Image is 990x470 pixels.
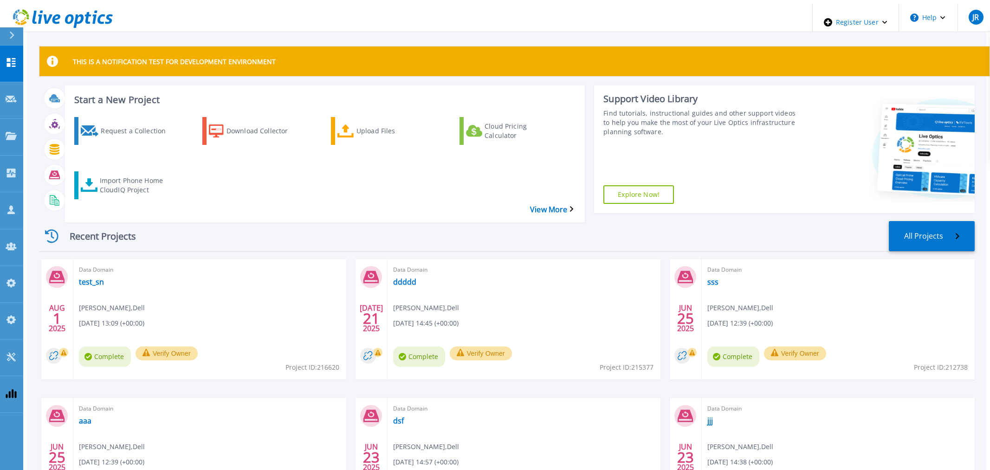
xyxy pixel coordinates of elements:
[603,185,674,204] a: Explore Now!
[889,221,975,251] a: All Projects
[136,346,198,360] button: Verify Owner
[100,174,174,197] div: Import Phone Home CloudIQ Project
[74,95,573,105] h3: Start a New Project
[393,457,459,467] span: [DATE] 14:57 (+00:00)
[707,416,713,425] a: jjj
[226,119,301,143] div: Download Collector
[677,301,694,335] div: JUN 2025
[450,346,512,360] button: Verify Owner
[79,318,144,328] span: [DATE] 13:09 (+00:00)
[813,4,899,41] div: Register User
[74,117,187,145] a: Request a Collection
[707,404,969,414] span: Data Domain
[459,117,572,145] a: Cloud Pricing Calculator
[393,346,445,367] span: Complete
[73,57,276,66] p: THIS IS A NOTIFICATION TEST FOR DEVELOPMENT ENVIRONMENT
[363,314,380,322] span: 21
[101,119,175,143] div: Request a Collection
[285,362,339,372] span: Project ID: 216620
[899,4,957,32] button: Help
[393,277,416,287] a: ddddd
[707,265,969,275] span: Data Domain
[677,314,694,322] span: 25
[53,314,61,322] span: 1
[393,318,459,328] span: [DATE] 14:45 (+00:00)
[79,346,131,367] span: Complete
[362,301,380,335] div: [DATE] 2025
[600,362,654,372] span: Project ID: 215377
[707,277,718,287] a: sss
[393,442,459,452] span: [PERSON_NAME] , Dell
[707,318,773,328] span: [DATE] 12:39 (+00:00)
[530,205,573,214] a: View More
[972,13,979,21] span: JR
[914,362,968,372] span: Project ID: 212738
[79,442,145,452] span: [PERSON_NAME] , Dell
[363,453,380,461] span: 23
[79,303,145,313] span: [PERSON_NAME] , Dell
[331,117,443,145] a: Upload Files
[48,301,66,335] div: AUG 2025
[393,265,655,275] span: Data Domain
[707,346,759,367] span: Complete
[393,404,655,414] span: Data Domain
[393,416,404,425] a: dsf
[603,93,798,105] div: Support Video Library
[356,119,431,143] div: Upload Files
[393,303,459,313] span: [PERSON_NAME] , Dell
[764,346,826,360] button: Verify Owner
[707,303,773,313] span: [PERSON_NAME] , Dell
[485,119,559,143] div: Cloud Pricing Calculator
[49,453,65,461] span: 25
[79,265,341,275] span: Data Domain
[79,404,341,414] span: Data Domain
[707,442,773,452] span: [PERSON_NAME] , Dell
[603,109,798,137] div: Find tutorials, instructional guides and other support videos to help you make the most of your L...
[39,225,151,248] div: Recent Projects
[677,453,694,461] span: 23
[202,117,315,145] a: Download Collector
[79,416,91,425] a: aaa
[79,277,104,287] a: test_sn
[79,457,144,467] span: [DATE] 12:39 (+00:00)
[707,457,773,467] span: [DATE] 14:38 (+00:00)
